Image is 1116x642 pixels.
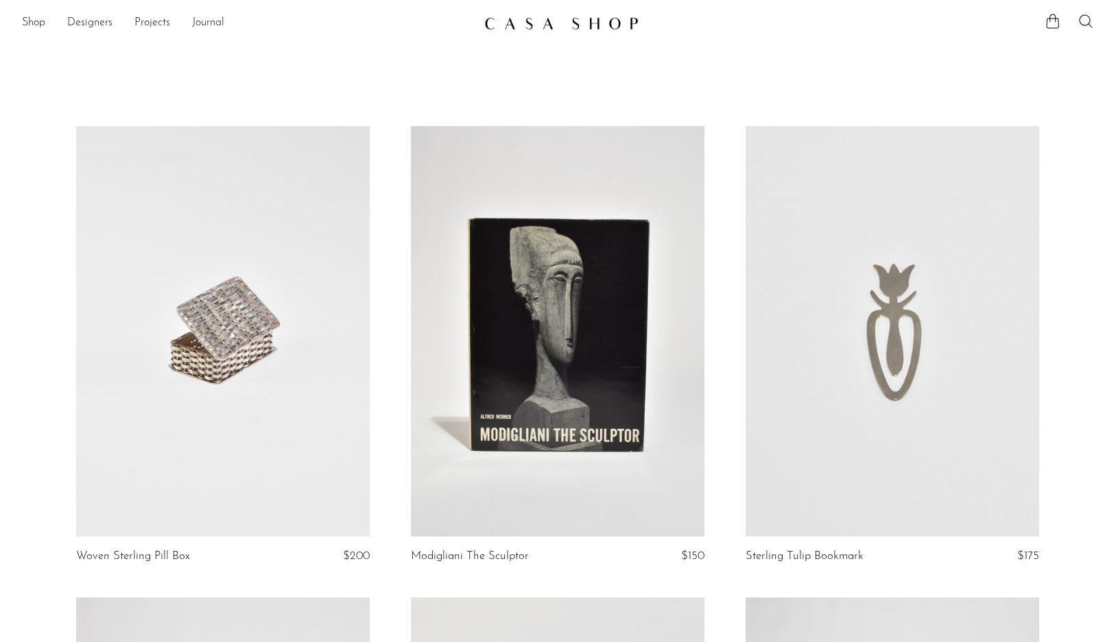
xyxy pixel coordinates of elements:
span: $150 [681,550,704,562]
nav: Desktop navigation [22,12,473,35]
a: Designers [67,14,112,32]
a: Modigliani The Sculptor [411,550,529,563]
span: $175 [1017,550,1039,562]
a: Projects [134,14,170,32]
a: Shop [22,14,45,32]
a: Woven Sterling Pill Box [76,550,190,563]
a: Sterling Tulip Bookmark [746,550,864,563]
span: $200 [343,550,370,562]
ul: NEW HEADER MENU [22,12,473,35]
a: Journal [192,14,224,32]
